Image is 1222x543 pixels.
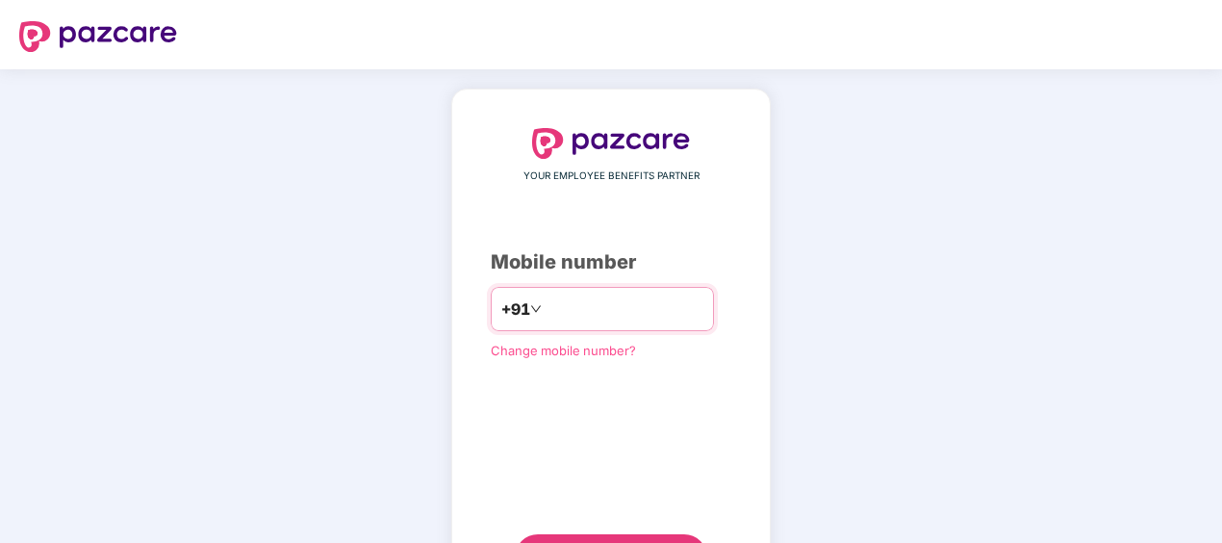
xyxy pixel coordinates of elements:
[523,168,700,184] span: YOUR EMPLOYEE BENEFITS PARTNER
[491,343,636,358] a: Change mobile number?
[532,128,690,159] img: logo
[19,21,177,52] img: logo
[501,297,530,322] span: +91
[491,247,731,277] div: Mobile number
[530,303,542,315] span: down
